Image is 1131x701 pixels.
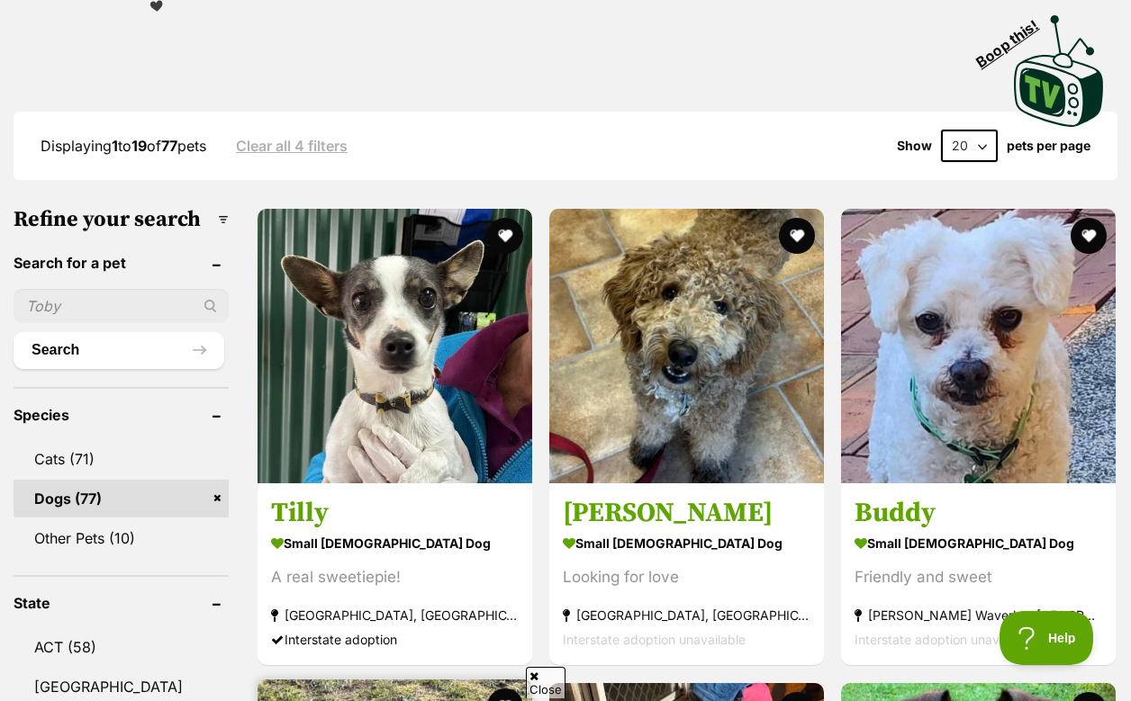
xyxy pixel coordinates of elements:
[549,209,824,483] img: Bailey - Bichon Frise x Poodle Toy Dog
[14,407,229,423] header: Species
[258,483,532,666] a: Tilly small [DEMOGRAPHIC_DATA] Dog A real sweetiepie! [GEOGRAPHIC_DATA], [GEOGRAPHIC_DATA] Inters...
[14,255,229,271] header: Search for a pet
[897,139,932,153] span: Show
[14,332,224,368] button: Search
[855,633,1037,648] span: Interstate adoption unavailable
[131,137,147,155] strong: 19
[14,480,229,517] a: Dogs (77)
[14,519,229,557] a: Other Pets (10)
[161,137,177,155] strong: 77
[563,633,746,648] span: Interstate adoption unavailable
[14,289,229,323] input: Toby
[549,483,824,666] a: [PERSON_NAME] small [DEMOGRAPHIC_DATA] Dog Looking for love [GEOGRAPHIC_DATA], [GEOGRAPHIC_DATA] ...
[563,566,810,590] div: Looking for love
[1071,218,1107,254] button: favourite
[14,628,229,666] a: ACT (58)
[487,218,523,254] button: favourite
[563,604,810,628] strong: [GEOGRAPHIC_DATA], [GEOGRAPHIC_DATA]
[841,483,1116,666] a: Buddy small [DEMOGRAPHIC_DATA] Dog Friendly and sweet [PERSON_NAME] Waverley, [GEOGRAPHIC_DATA] I...
[236,138,348,154] a: Clear all 4 filters
[973,5,1056,70] span: Boop this!
[112,137,118,155] strong: 1
[855,497,1102,531] h3: Buddy
[1000,611,1095,665] iframe: Help Scout Beacon - Open
[855,531,1102,557] strong: small [DEMOGRAPHIC_DATA] Dog
[855,566,1102,590] div: Friendly and sweet
[526,667,565,698] span: Close
[563,497,810,531] h3: [PERSON_NAME]
[841,209,1116,483] img: Buddy - Bichon Frise Dog
[14,440,229,478] a: Cats (71)
[1007,139,1090,153] label: pets per page
[271,497,519,531] h3: Tilly
[271,628,519,652] div: Interstate adoption
[1014,15,1104,127] img: PetRescue TV logo
[14,595,229,611] header: State
[779,218,815,254] button: favourite
[271,566,519,590] div: A real sweetiepie!
[271,531,519,557] strong: small [DEMOGRAPHIC_DATA] Dog
[563,531,810,557] strong: small [DEMOGRAPHIC_DATA] Dog
[41,137,206,155] span: Displaying to of pets
[258,209,532,483] img: Tilly - Jack Russell Terrier Dog
[271,604,519,628] strong: [GEOGRAPHIC_DATA], [GEOGRAPHIC_DATA]
[855,604,1102,628] strong: [PERSON_NAME] Waverley, [GEOGRAPHIC_DATA]
[14,207,229,232] h3: Refine your search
